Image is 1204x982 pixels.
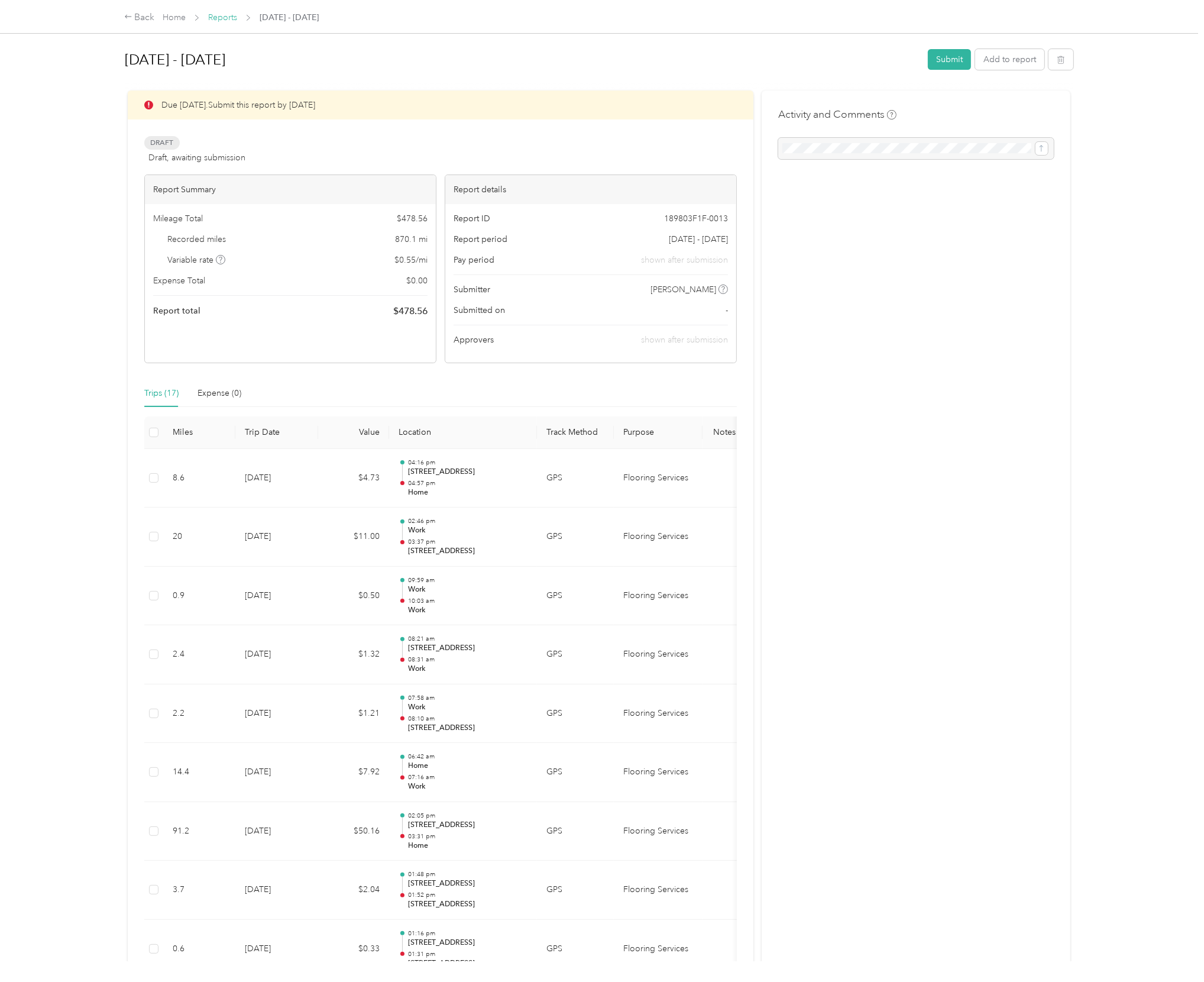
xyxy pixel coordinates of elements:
th: Value [318,416,389,449]
td: [DATE] [235,920,318,979]
p: [STREET_ADDRESS] [408,899,527,910]
td: 20 [163,508,235,567]
p: 08:31 am [408,655,527,664]
td: $1.21 [318,684,389,744]
td: $0.33 [318,920,389,979]
td: [DATE] [235,625,318,684]
button: Add to report [975,49,1044,70]
p: Work [408,664,527,674]
td: $4.73 [318,449,389,508]
td: [DATE] [235,743,318,802]
td: [DATE] [235,802,318,861]
p: 03:31 pm [408,832,527,841]
td: Flooring Services [614,567,703,626]
td: 2.2 [163,684,235,744]
td: GPS [537,684,614,744]
p: [STREET_ADDRESS] [408,938,527,948]
td: GPS [537,743,614,802]
a: Home [163,12,186,22]
p: 04:16 pm [408,458,527,467]
td: Flooring Services [614,802,703,861]
th: Miles [163,416,235,449]
p: [STREET_ADDRESS] [408,467,527,477]
td: $50.16 [318,802,389,861]
p: 03:37 pm [408,538,527,546]
span: 189803F1F-0013 [664,212,728,225]
span: Approvers [454,334,494,346]
td: [DATE] [235,449,318,508]
div: Back [124,11,155,25]
td: [DATE] [235,567,318,626]
span: Submitted on [454,304,505,316]
p: 06:42 am [408,752,527,761]
span: $ 478.56 [397,212,428,225]
span: Expense Total [153,274,205,287]
p: Work [408,702,527,713]
p: [STREET_ADDRESS] [408,723,527,734]
div: Report details [445,175,736,204]
button: Submit [928,49,971,70]
td: $1.32 [318,625,389,684]
p: Work [408,781,527,792]
span: shown after submission [641,254,728,266]
p: Work [408,584,527,595]
td: 0.6 [163,920,235,979]
span: Variable rate [167,254,225,266]
span: shown after submission [641,335,728,345]
p: 02:46 pm [408,517,527,525]
td: Flooring Services [614,684,703,744]
iframe: Everlance-gr Chat Button Frame [1138,916,1204,982]
span: [DATE] - [DATE] [260,11,319,24]
td: 8.6 [163,449,235,508]
span: $ 0.55 / mi [394,254,428,266]
td: 3.7 [163,861,235,920]
div: Expense (0) [198,387,241,400]
p: Work [408,605,527,616]
h1: Sep 1 - 30, 2025 [125,46,920,74]
span: Report period [454,233,507,246]
td: GPS [537,449,614,508]
span: $ 0.00 [406,274,428,287]
span: Pay period [454,254,494,266]
span: [DATE] - [DATE] [669,233,728,246]
p: Home [408,841,527,851]
td: [DATE] [235,684,318,744]
span: Recorded miles [167,233,226,246]
p: [STREET_ADDRESS] [408,820,527,831]
td: Flooring Services [614,920,703,979]
td: Flooring Services [614,508,703,567]
td: $7.92 [318,743,389,802]
p: 01:31 pm [408,950,527,958]
p: 01:48 pm [408,870,527,878]
span: $ 478.56 [393,304,428,318]
p: 04:57 pm [408,479,527,487]
p: 07:16 am [408,773,527,781]
td: Flooring Services [614,625,703,684]
span: Draft [144,136,180,150]
td: GPS [537,920,614,979]
td: [DATE] [235,508,318,567]
p: [STREET_ADDRESS] [408,546,527,557]
p: [STREET_ADDRESS] [408,643,527,654]
p: 07:58 am [408,694,527,702]
td: [DATE] [235,861,318,920]
td: 2.4 [163,625,235,684]
p: 09:59 am [408,576,527,584]
td: 91.2 [163,802,235,861]
div: Trips (17) [144,387,179,400]
td: $2.04 [318,861,389,920]
p: 10:03 am [408,597,527,605]
p: [STREET_ADDRESS] [408,958,527,969]
p: Home [408,487,527,498]
td: $0.50 [318,567,389,626]
th: Purpose [614,416,703,449]
p: 08:21 am [408,635,527,643]
div: Due [DATE]. Submit this report by [DATE] [128,91,753,119]
th: Track Method [537,416,614,449]
span: Report ID [454,212,490,225]
td: GPS [537,861,614,920]
span: Mileage Total [153,212,203,225]
p: [STREET_ADDRESS] [408,878,527,889]
th: Location [389,416,537,449]
td: $11.00 [318,508,389,567]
